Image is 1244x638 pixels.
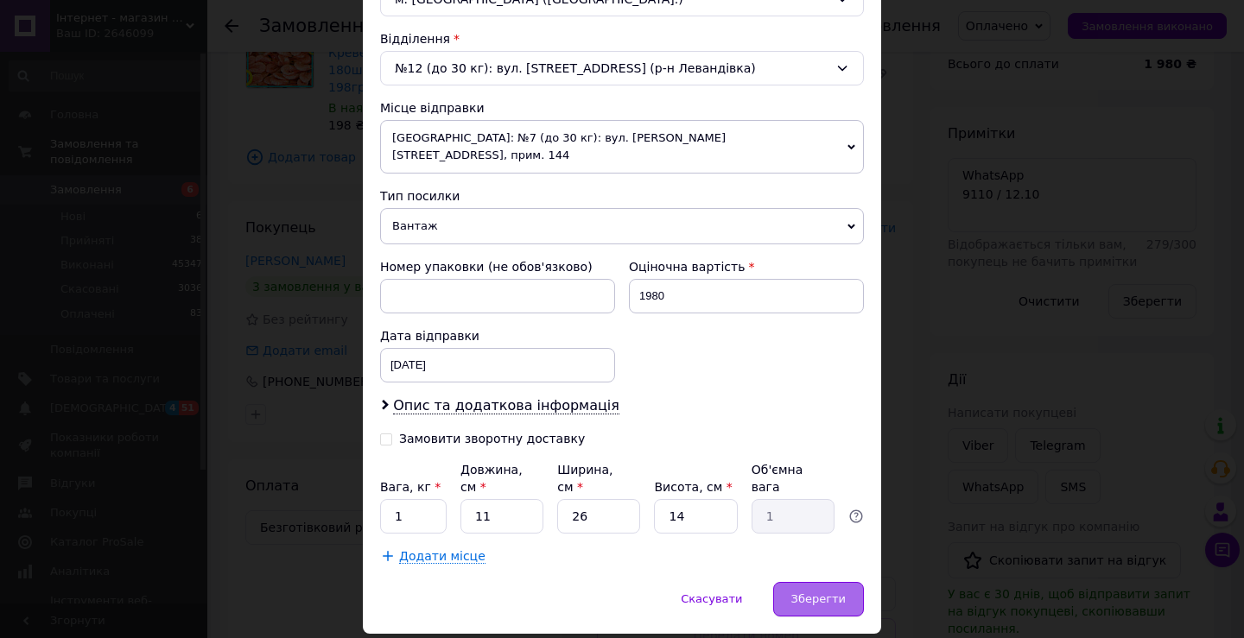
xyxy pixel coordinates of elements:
[380,208,864,244] span: Вантаж
[752,461,835,496] div: Об'ємна вага
[791,592,846,605] span: Зберегти
[681,592,742,605] span: Скасувати
[380,51,864,85] div: №12 (до 30 кг): вул. [STREET_ADDRESS] (р-н Левандівка)
[380,101,485,115] span: Місце відправки
[380,258,615,275] div: Номер упаковки (не обов'язково)
[380,120,864,174] span: [GEOGRAPHIC_DATA]: №7 (до 30 кг): вул. [PERSON_NAME][STREET_ADDRESS], прим. 144
[399,432,585,446] div: Замовити зворотну доставку
[380,327,615,344] div: Дата відправки
[380,30,864,47] div: Відділення
[399,549,486,564] span: Додати місце
[629,258,864,275] div: Оціночна вартість
[380,189,460,203] span: Тип посилки
[380,480,441,494] label: Вага, кг
[460,463,523,494] label: Довжина, см
[654,480,732,494] label: Висота, см
[557,463,612,494] label: Ширина, см
[393,397,619,414] span: Опис та додаткова інформація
